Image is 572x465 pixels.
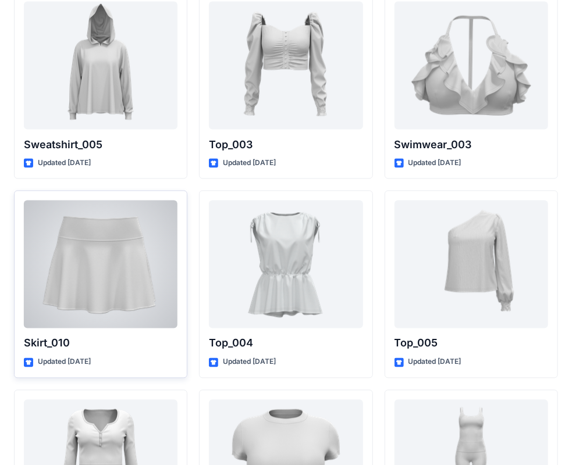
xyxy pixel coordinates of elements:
[223,356,276,369] p: Updated [DATE]
[24,137,177,153] p: Sweatshirt_005
[24,335,177,352] p: Skirt_010
[408,356,461,369] p: Updated [DATE]
[395,201,548,328] a: Top_005
[38,356,91,369] p: Updated [DATE]
[395,2,548,130] a: Swimwear_003
[209,335,363,352] p: Top_004
[38,158,91,170] p: Updated [DATE]
[209,137,363,153] p: Top_003
[395,137,548,153] p: Swimwear_003
[395,335,548,352] p: Top_005
[408,158,461,170] p: Updated [DATE]
[223,158,276,170] p: Updated [DATE]
[209,2,363,130] a: Top_003
[24,2,177,130] a: Sweatshirt_005
[209,201,363,328] a: Top_004
[24,201,177,328] a: Skirt_010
